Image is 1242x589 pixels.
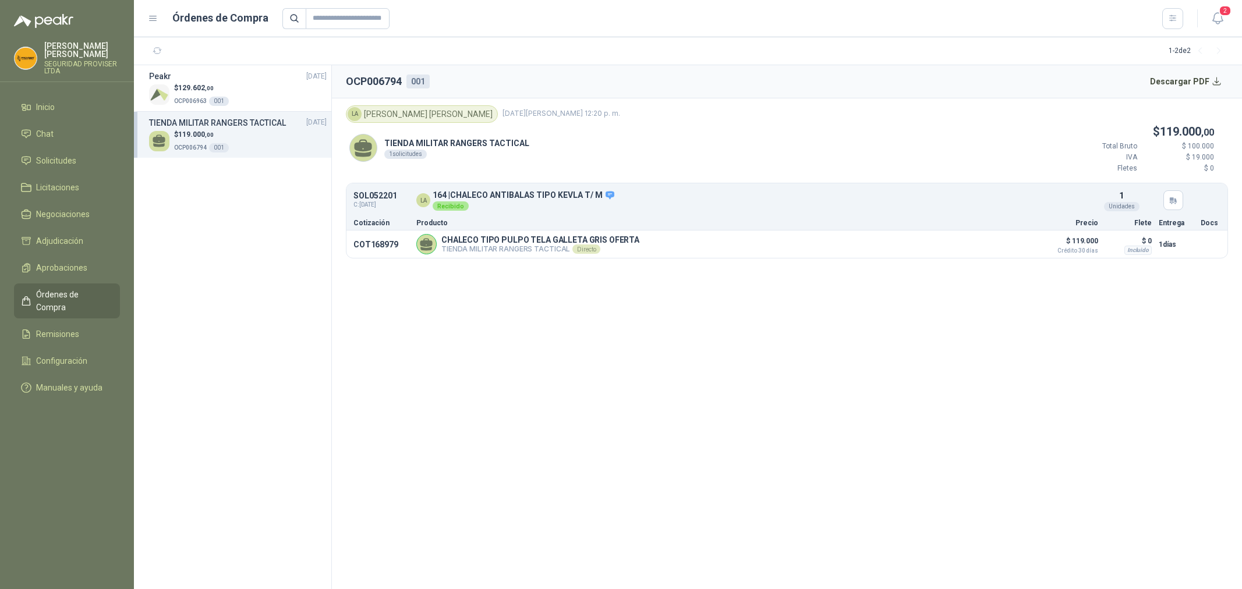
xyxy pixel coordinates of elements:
[36,288,109,314] span: Órdenes de Compra
[346,105,498,123] div: [PERSON_NAME] [PERSON_NAME]
[36,101,55,113] span: Inicio
[1144,141,1214,152] p: $ 100.000
[36,235,83,247] span: Adjudicación
[172,10,268,26] h1: Órdenes de Compra
[1040,248,1098,254] span: Crédito 30 días
[433,190,615,201] p: 164 | CHALECO ANTIBALAS TIPO KEVLA T/ M
[44,42,120,58] p: [PERSON_NAME] [PERSON_NAME]
[36,208,90,221] span: Negociaciones
[14,350,120,372] a: Configuración
[209,143,229,152] div: 001
[174,144,207,151] span: OCP006794
[14,176,120,198] a: Licitaciones
[1040,234,1098,254] p: $ 119.000
[44,61,120,74] p: SEGURIDAD PROVISER LTDA
[353,191,397,200] p: SOL052201
[14,14,73,28] img: Logo peakr
[572,244,600,254] div: Directo
[1201,219,1220,226] p: Docs
[441,235,639,244] p: CHALECO TIPO PULPO TELA GALLETA GRIS OFERTA
[348,107,362,121] div: LA
[306,71,327,82] span: [DATE]
[1067,141,1137,152] p: Total Bruto
[1207,8,1228,29] button: 2
[174,129,229,140] p: $
[384,137,529,150] p: TIENDA MILITAR RANGERS TACTICAL
[1124,246,1152,255] div: Incluido
[1159,237,1194,251] p: 1 días
[14,203,120,225] a: Negociaciones
[36,127,54,140] span: Chat
[1105,219,1152,226] p: Flete
[178,130,214,139] span: 119.000
[205,85,214,91] span: ,00
[14,123,120,145] a: Chat
[14,323,120,345] a: Remisiones
[14,96,120,118] a: Inicio
[416,219,1033,226] p: Producto
[441,244,639,254] p: TIENDA MILITAR RANGERS TACTICAL
[14,257,120,279] a: Aprobaciones
[36,154,76,167] span: Solicitudes
[503,108,620,119] span: [DATE][PERSON_NAME] 12:20 p. m.
[174,98,207,104] span: OCP006963
[353,240,409,249] p: COT168979
[1040,219,1098,226] p: Precio
[174,83,229,94] p: $
[433,201,469,211] div: Recibido
[14,230,120,252] a: Adjudicación
[178,84,214,92] span: 129.602
[36,261,87,274] span: Aprobaciones
[416,193,430,207] div: LA
[209,97,229,106] div: 001
[1067,152,1137,163] p: IVA
[384,150,427,159] div: 1 solicitudes
[406,74,430,88] div: 001
[1067,163,1137,174] p: Fletes
[36,328,79,340] span: Remisiones
[306,117,327,128] span: [DATE]
[1144,163,1214,174] p: $ 0
[36,381,102,394] span: Manuales y ayuda
[1104,202,1140,211] div: Unidades
[1160,125,1214,139] span: 119.000
[205,132,214,138] span: ,00
[149,84,169,105] img: Company Logo
[1201,127,1214,138] span: ,00
[353,200,397,210] span: C: [DATE]
[1105,234,1152,248] p: $ 0
[36,181,79,194] span: Licitaciones
[14,150,120,172] a: Solicitudes
[1159,219,1194,226] p: Entrega
[149,116,327,153] a: TIENDA MILITAR RANGERS TACTICAL[DATE] $119.000,00OCP006794001
[36,354,87,367] span: Configuración
[1219,5,1232,16] span: 2
[15,47,37,69] img: Company Logo
[149,70,327,107] a: Peakr[DATE] Company Logo$129.602,00OCP006963001
[149,116,286,129] h3: TIENDA MILITAR RANGERS TACTICAL
[14,377,120,399] a: Manuales y ayuda
[353,219,409,226] p: Cotización
[1144,70,1229,93] button: Descargar PDF
[1119,189,1124,202] p: 1
[1169,42,1228,61] div: 1 - 2 de 2
[346,73,402,90] h2: OCP006794
[149,70,171,83] h3: Peakr
[14,283,120,318] a: Órdenes de Compra
[1067,123,1214,141] p: $
[1144,152,1214,163] p: $ 19.000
